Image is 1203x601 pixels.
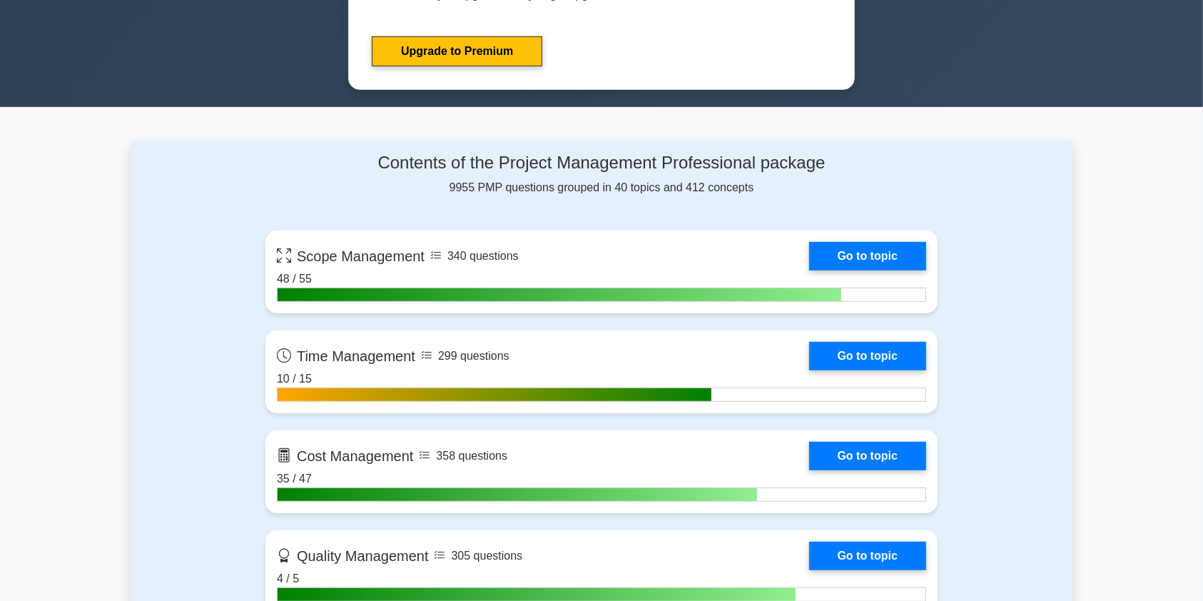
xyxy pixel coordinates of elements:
a: Go to topic [809,242,926,271]
a: Go to topic [809,542,926,570]
h4: Contents of the Project Management Professional package [265,153,938,173]
a: Go to topic [809,342,926,370]
div: 9955 PMP questions grouped in 40 topics and 412 concepts [265,153,938,196]
a: Go to topic [809,442,926,470]
a: Upgrade to Premium [372,36,542,66]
